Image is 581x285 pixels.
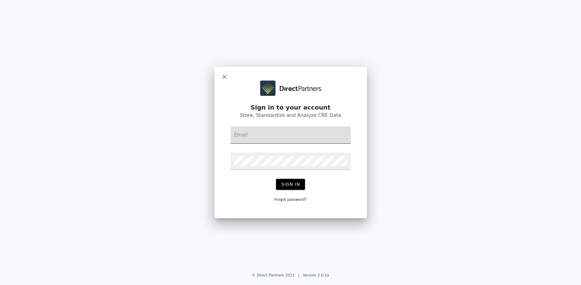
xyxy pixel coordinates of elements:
p: Forgot password? [274,197,307,202]
a: Version 2.0.1a [303,273,329,277]
a: © Direct Partners 2023 [252,273,295,277]
span: | [298,273,299,277]
button: Sign In [276,179,305,190]
div: Sign in to your account [240,103,341,112]
input: Email [234,130,347,140]
img: Nalu [260,81,321,96]
div: Store, Standardize and Analyze CRE Data [240,112,341,119]
span: Sign In [281,182,300,187]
